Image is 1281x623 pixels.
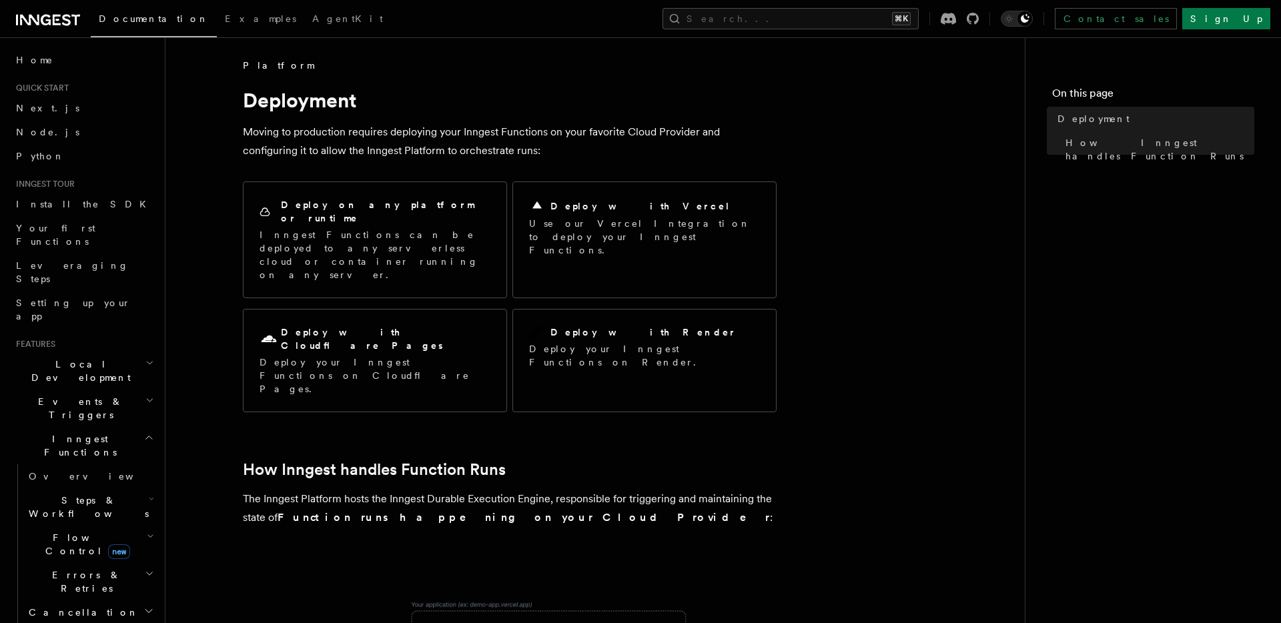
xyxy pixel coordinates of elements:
[23,568,145,595] span: Errors & Retries
[550,326,737,339] h2: Deploy with Render
[243,88,777,112] h1: Deployment
[16,127,79,137] span: Node.js
[512,181,777,298] a: Deploy with VercelUse our Vercel Integration to deploy your Inngest Functions.
[11,390,157,427] button: Events & Triggers
[91,4,217,37] a: Documentation
[243,460,506,479] a: How Inngest handles Function Runs
[16,260,129,284] span: Leveraging Steps
[1057,112,1130,125] span: Deployment
[11,192,157,216] a: Install the SDK
[23,464,157,488] a: Overview
[225,13,296,24] span: Examples
[1052,107,1254,131] a: Deployment
[260,356,490,396] p: Deploy your Inngest Functions on Cloudflare Pages.
[1001,11,1033,27] button: Toggle dark mode
[243,490,777,527] p: The Inngest Platform hosts the Inngest Durable Execution Engine, responsible for triggering and m...
[11,291,157,328] a: Setting up your app
[11,339,55,350] span: Features
[11,352,157,390] button: Local Development
[23,563,157,600] button: Errors & Retries
[16,103,79,113] span: Next.js
[16,53,53,67] span: Home
[11,432,144,459] span: Inngest Functions
[1065,136,1254,163] span: How Inngest handles Function Runs
[1055,8,1177,29] a: Contact sales
[16,297,131,322] span: Setting up your app
[281,326,490,352] h2: Deploy with Cloudflare Pages
[99,13,209,24] span: Documentation
[108,544,130,559] span: new
[243,309,507,412] a: Deploy with Cloudflare PagesDeploy your Inngest Functions on Cloudflare Pages.
[243,59,314,72] span: Platform
[550,199,731,213] h2: Deploy with Vercel
[663,8,919,29] button: Search...⌘K
[16,223,95,247] span: Your first Functions
[11,144,157,168] a: Python
[23,606,139,619] span: Cancellation
[29,471,166,482] span: Overview
[217,4,304,36] a: Examples
[243,123,777,160] p: Moving to production requires deploying your Inngest Functions on your favorite Cloud Provider an...
[529,217,760,257] p: Use our Vercel Integration to deploy your Inngest Functions.
[312,13,383,24] span: AgentKit
[11,83,69,93] span: Quick start
[11,395,145,422] span: Events & Triggers
[11,427,157,464] button: Inngest Functions
[23,526,157,563] button: Flow Controlnew
[16,151,65,161] span: Python
[304,4,391,36] a: AgentKit
[1060,131,1254,168] a: How Inngest handles Function Runs
[11,48,157,72] a: Home
[892,12,911,25] kbd: ⌘K
[1052,85,1254,107] h4: On this page
[23,494,149,520] span: Steps & Workflows
[11,120,157,144] a: Node.js
[16,199,154,209] span: Install the SDK
[11,179,75,189] span: Inngest tour
[260,228,490,281] p: Inngest Functions can be deployed to any serverless cloud or container running on any server.
[11,216,157,253] a: Your first Functions
[11,253,157,291] a: Leveraging Steps
[1182,8,1270,29] a: Sign Up
[281,198,490,225] h2: Deploy on any platform or runtime
[529,342,760,369] p: Deploy your Inngest Functions on Render.
[11,96,157,120] a: Next.js
[243,181,507,298] a: Deploy on any platform or runtimeInngest Functions can be deployed to any serverless cloud or con...
[23,531,147,558] span: Flow Control
[278,511,770,524] strong: Function runs happening on your Cloud Provider
[512,309,777,412] a: Deploy with RenderDeploy your Inngest Functions on Render.
[11,358,145,384] span: Local Development
[23,488,157,526] button: Steps & Workflows
[260,330,278,349] svg: Cloudflare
